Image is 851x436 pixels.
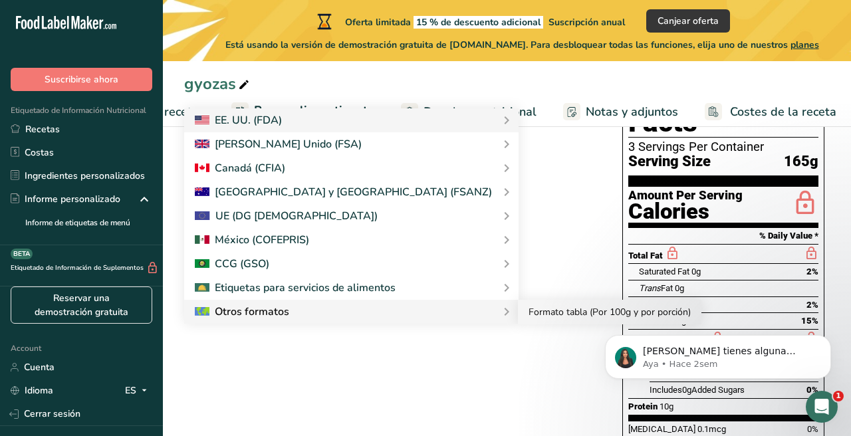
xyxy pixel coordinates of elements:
a: Desglose nutricional [401,97,537,127]
h1: Nutrition Facts [628,76,818,138]
span: 0.1mcg [697,424,726,434]
a: Personalizar etiqueta [231,96,374,128]
div: EE. UU. (FDA) [195,112,282,128]
a: Reservar una demostración gratuita [11,286,152,324]
span: [MEDICAL_DATA] [628,424,695,434]
span: 0g [691,267,701,276]
span: Desglose nutricional [424,103,537,121]
span: 1 [833,391,844,401]
span: Suscribirse ahora [45,72,118,86]
div: México (COFEPRIS) [195,232,309,248]
div: BETA [11,249,33,259]
iframe: Intercom live chat [806,391,838,423]
button: Canjear oferta [646,9,730,33]
span: 0g [675,283,684,293]
div: gyozas [184,72,252,96]
div: Oferta limitada [314,13,625,29]
span: Canjear oferta [658,14,719,28]
span: Protein [628,401,658,411]
span: 2% [806,300,818,310]
div: ES [125,383,152,399]
div: Otros formatos [195,304,289,320]
a: Notas y adjuntos [563,97,678,127]
span: Suscripción anual [548,16,625,29]
div: Calories [628,202,743,221]
div: Amount Per Serving [628,189,743,202]
section: % Daily Value * [628,228,818,244]
span: Total Fat [628,251,663,261]
div: CCG (GSO) [195,256,269,272]
span: Está usando la versión de demostración gratuita de [DOMAIN_NAME]. Para desbloquear todas las func... [225,38,819,52]
span: 2% [806,267,818,276]
span: Notas y adjuntos [586,103,678,121]
div: [GEOGRAPHIC_DATA] y [GEOGRAPHIC_DATA] (FSANZ) [195,184,492,200]
span: Serving Size [628,154,711,170]
a: Costes de la receta [705,97,836,127]
div: [PERSON_NAME] Unido (FSA) [195,136,362,152]
div: Etiquetas para servicios de alimentos [195,280,396,296]
span: 10g [660,401,673,411]
span: planes [790,39,819,51]
a: Formato tabla (Por 100g y por porción) [518,300,701,324]
span: 0% [807,424,818,434]
i: Trans [639,283,661,293]
span: 15 % de descuento adicional [414,16,543,29]
div: Canadá (CFIA) [195,160,285,176]
span: 165g [784,154,818,170]
a: Idioma [11,379,53,402]
div: Informe personalizado [11,192,120,206]
img: 2Q== [195,259,209,269]
span: Saturated Fat [639,267,689,276]
span: Fat [639,283,673,293]
div: 3 Servings Per Container [628,140,818,154]
span: Costes de la receta [730,103,836,121]
span: Personalizar etiqueta [254,102,374,120]
iframe: Intercom notifications mensaje [585,307,851,400]
button: Suscribirse ahora [11,68,152,91]
div: UE (DG [DEMOGRAPHIC_DATA]) [195,208,378,224]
